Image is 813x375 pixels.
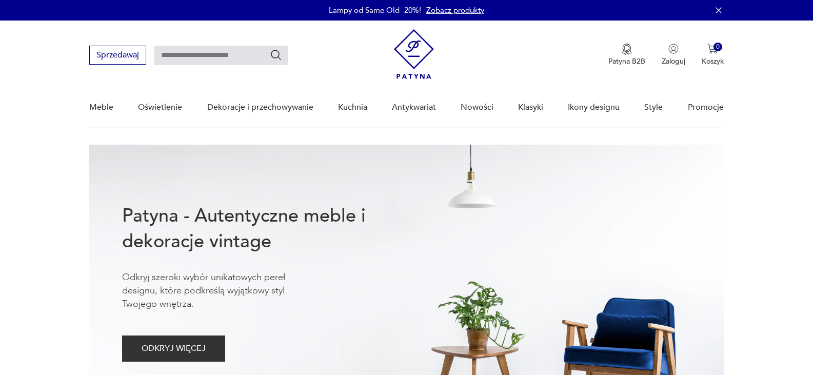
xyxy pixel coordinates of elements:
[270,49,282,61] button: Szukaj
[329,5,421,15] p: Lampy od Same Old -20%!
[702,44,724,66] button: 0Koszyk
[688,88,724,127] a: Promocje
[89,88,113,127] a: Meble
[426,5,484,15] a: Zobacz produkty
[644,88,663,127] a: Style
[89,46,146,65] button: Sprzedawaj
[394,29,434,79] img: Patyna - sklep z meblami i dekoracjami vintage
[122,346,225,353] a: ODKRYJ WIĘCEJ
[122,203,399,254] h1: Patyna - Autentyczne meble i dekoracje vintage
[608,56,645,66] p: Patyna B2B
[122,335,225,362] button: ODKRYJ WIĘCEJ
[608,44,645,66] button: Patyna B2B
[713,43,722,51] div: 0
[338,88,367,127] a: Kuchnia
[392,88,436,127] a: Antykwariat
[702,56,724,66] p: Koszyk
[122,271,317,311] p: Odkryj szeroki wybór unikatowych pereł designu, które podkreślą wyjątkowy styl Twojego wnętrza.
[608,44,645,66] a: Ikona medaluPatyna B2B
[518,88,543,127] a: Klasyki
[138,88,182,127] a: Oświetlenie
[89,52,146,60] a: Sprzedawaj
[662,56,685,66] p: Zaloguj
[707,44,718,54] img: Ikona koszyka
[668,44,679,54] img: Ikonka użytkownika
[207,88,313,127] a: Dekoracje i przechowywanie
[461,88,493,127] a: Nowości
[662,44,685,66] button: Zaloguj
[622,44,632,55] img: Ikona medalu
[568,88,620,127] a: Ikony designu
